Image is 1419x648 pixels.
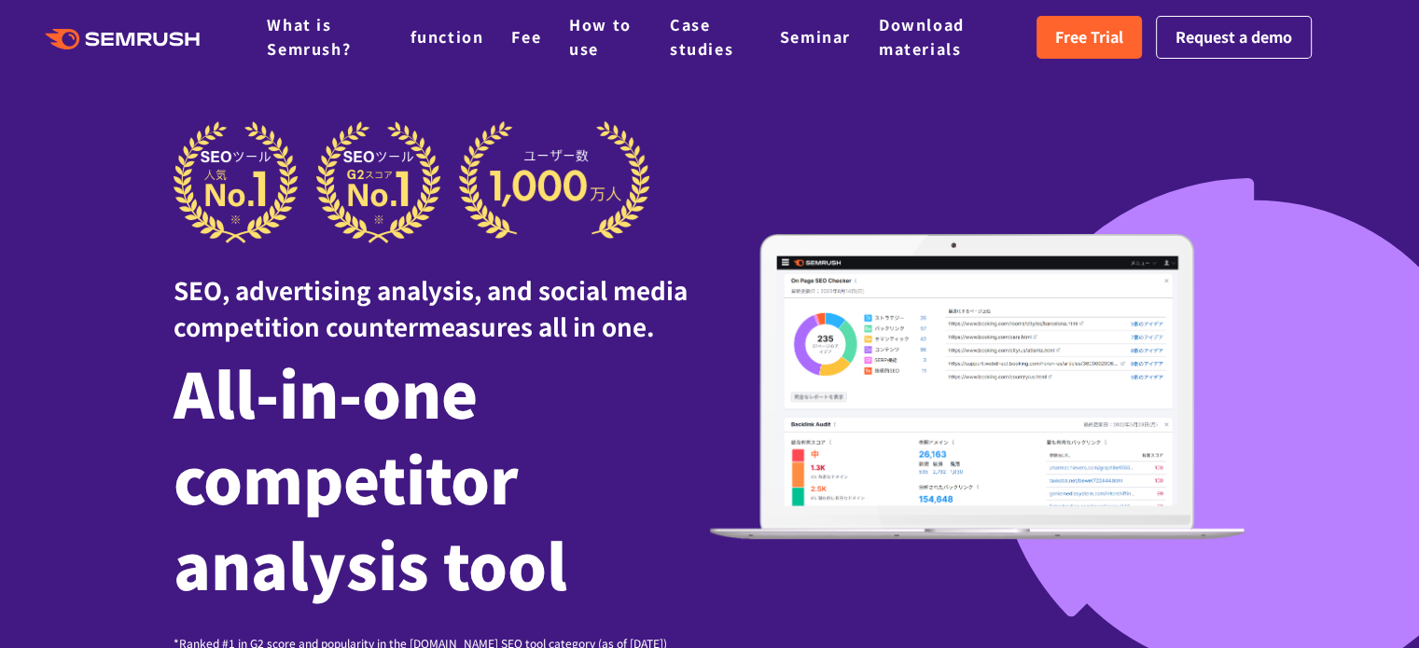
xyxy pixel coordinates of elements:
a: function [410,25,484,48]
a: Request a demo [1156,16,1312,59]
font: SEO, advertising analysis, and social media competition countermeasures all in one. [174,272,688,343]
a: Seminar [780,25,851,48]
a: Download materials [879,13,965,60]
font: All-in-one [174,347,478,436]
a: Free Trial [1036,16,1142,59]
font: Request a demo [1176,25,1292,48]
a: Case studies [670,13,733,60]
a: How to use [569,13,632,60]
a: What is Semrush? [267,13,351,60]
a: Fee [511,25,541,48]
font: Free Trial [1055,25,1123,48]
font: competitor analysis tool [174,433,567,608]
